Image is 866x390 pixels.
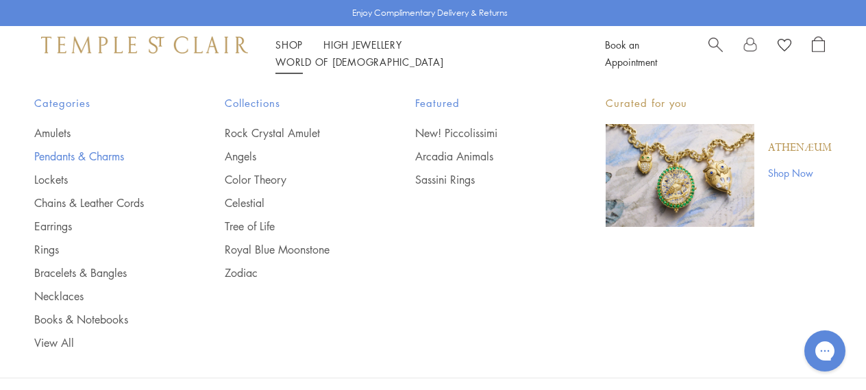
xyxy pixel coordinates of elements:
[768,141,832,156] a: Athenæum
[34,242,170,257] a: Rings
[323,38,402,51] a: High JewelleryHigh Jewellery
[415,125,551,141] a: New! Piccolissimi
[225,95,360,112] span: Collections
[225,172,360,187] a: Color Theory
[34,149,170,164] a: Pendants & Charms
[41,36,248,53] img: Temple St. Clair
[812,36,825,71] a: Open Shopping Bag
[778,36,791,57] a: View Wishlist
[225,125,360,141] a: Rock Crystal Amulet
[34,172,170,187] a: Lockets
[275,55,443,69] a: World of [DEMOGRAPHIC_DATA]World of [DEMOGRAPHIC_DATA]
[352,6,508,20] p: Enjoy Complimentary Delivery & Returns
[225,242,360,257] a: Royal Blue Moonstone
[606,95,832,112] p: Curated for you
[34,95,170,112] span: Categories
[708,36,723,71] a: Search
[34,125,170,141] a: Amulets
[225,195,360,210] a: Celestial
[225,149,360,164] a: Angels
[797,326,852,376] iframe: Gorgias live chat messenger
[34,219,170,234] a: Earrings
[34,335,170,350] a: View All
[275,36,574,71] nav: Main navigation
[415,95,551,112] span: Featured
[225,219,360,234] a: Tree of Life
[34,265,170,280] a: Bracelets & Bangles
[225,265,360,280] a: Zodiac
[415,149,551,164] a: Arcadia Animals
[34,195,170,210] a: Chains & Leather Cords
[275,38,303,51] a: ShopShop
[768,165,832,180] a: Shop Now
[415,172,551,187] a: Sassini Rings
[34,289,170,304] a: Necklaces
[34,312,170,327] a: Books & Notebooks
[605,38,657,69] a: Book an Appointment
